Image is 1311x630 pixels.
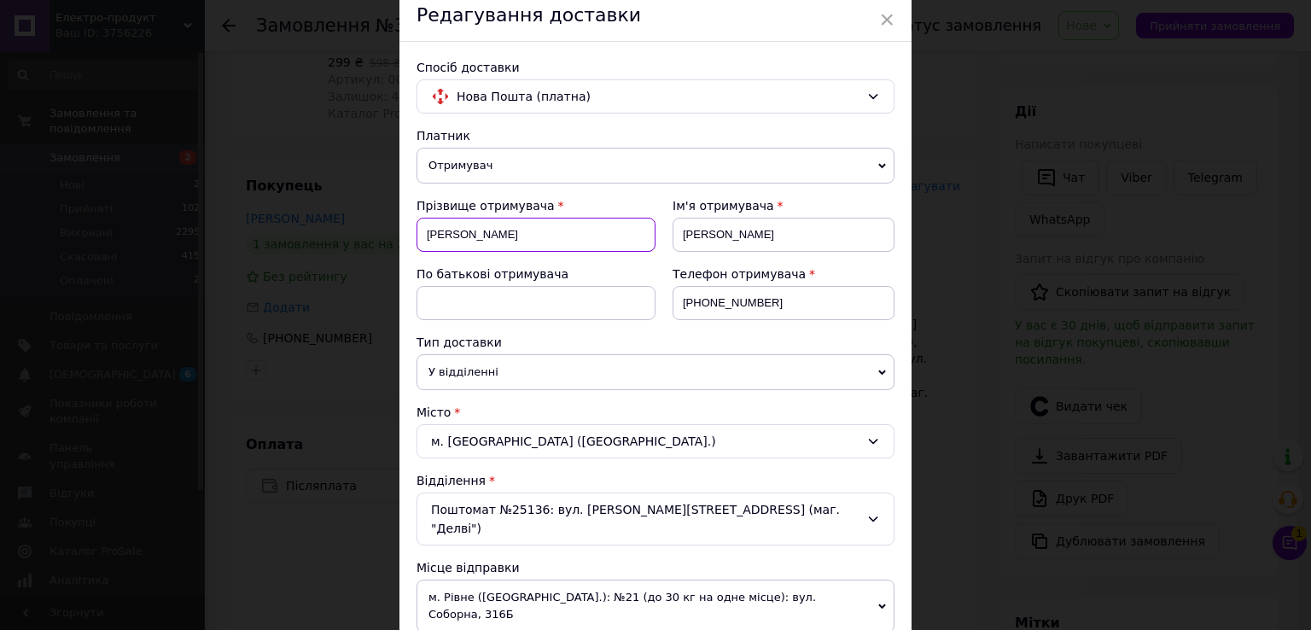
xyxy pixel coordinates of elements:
[417,335,502,349] span: Тип доставки
[417,424,894,458] div: м. [GEOGRAPHIC_DATA] ([GEOGRAPHIC_DATA].)
[417,267,568,281] span: По батькові отримувача
[673,286,894,320] input: +380
[417,493,894,545] div: Поштомат №25136: вул. [PERSON_NAME][STREET_ADDRESS] (маг. "Делві")
[417,404,894,421] div: Місто
[417,561,520,575] span: Місце відправки
[417,354,894,390] span: У відділенні
[417,129,470,143] span: Платник
[417,148,894,184] span: Отримувач
[673,199,774,213] span: Ім'я отримувача
[457,87,859,106] span: Нова Пошта (платна)
[673,267,806,281] span: Телефон отримувача
[417,199,555,213] span: Прізвище отримувача
[417,59,894,76] div: Спосіб доставки
[879,5,894,34] span: ×
[417,472,894,489] div: Відділення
